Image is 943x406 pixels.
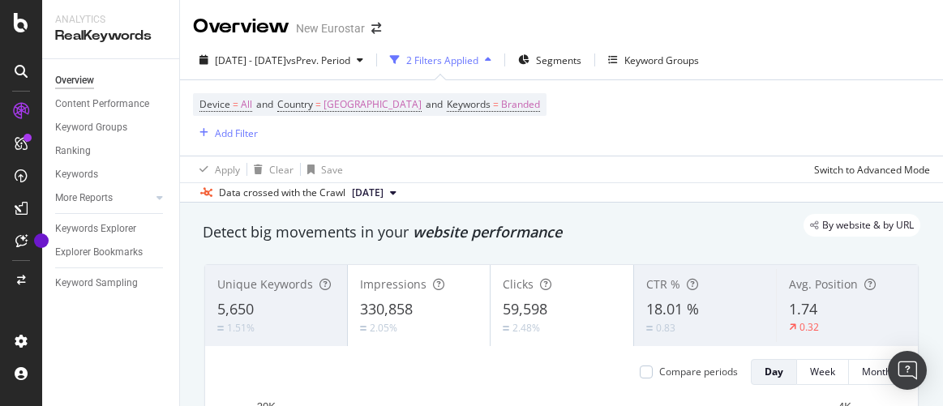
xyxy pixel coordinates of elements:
[512,321,540,335] div: 2.48%
[215,126,258,140] div: Add Filter
[55,275,138,292] div: Keyword Sampling
[34,233,49,248] div: Tooltip anchor
[352,186,384,200] span: 2025 Jul. 31st
[296,20,365,36] div: New Eurostar
[227,321,255,335] div: 1.51%
[345,183,403,203] button: [DATE]
[822,220,914,230] span: By website & by URL
[371,23,381,34] div: arrow-right-arrow-left
[804,214,920,237] div: legacy label
[55,143,168,160] a: Ranking
[814,163,930,177] div: Switch to Advanced Mode
[269,163,294,177] div: Clear
[849,359,905,385] button: Month
[233,97,238,111] span: =
[55,190,152,207] a: More Reports
[55,190,113,207] div: More Reports
[193,156,240,182] button: Apply
[55,72,168,89] a: Overview
[321,163,343,177] div: Save
[55,119,168,136] a: Keyword Groups
[247,156,294,182] button: Clear
[493,97,499,111] span: =
[241,93,252,116] span: All
[360,276,426,292] span: Impressions
[193,47,370,73] button: [DATE] - [DATE]vsPrev. Period
[602,47,705,73] button: Keyword Groups
[55,27,166,45] div: RealKeywords
[215,163,240,177] div: Apply
[217,299,254,318] span: 5,650
[797,359,849,385] button: Week
[55,166,98,183] div: Keywords
[324,93,422,116] span: [GEOGRAPHIC_DATA]
[55,166,168,183] a: Keywords
[646,299,699,318] span: 18.01 %
[808,156,930,182] button: Switch to Advanced Mode
[217,326,224,331] img: Equal
[751,359,797,385] button: Day
[256,97,273,111] span: and
[789,299,817,318] span: 1.74
[217,276,313,292] span: Unique Keywords
[55,96,168,113] a: Content Performance
[503,276,534,292] span: Clicks
[536,53,581,67] span: Segments
[789,276,858,292] span: Avg. Position
[55,13,166,27] div: Analytics
[501,93,540,116] span: Branded
[646,276,680,292] span: CTR %
[277,97,313,111] span: Country
[219,186,345,200] div: Data crossed with the Crawl
[426,97,443,111] span: and
[384,47,498,73] button: 2 Filters Applied
[503,326,509,331] img: Equal
[646,326,653,331] img: Equal
[55,244,168,261] a: Explorer Bookmarks
[55,220,168,237] a: Keywords Explorer
[55,244,143,261] div: Explorer Bookmarks
[888,351,927,390] div: Open Intercom Messenger
[55,72,94,89] div: Overview
[659,365,738,378] div: Compare periods
[406,53,478,67] div: 2 Filters Applied
[315,97,321,111] span: =
[193,123,258,143] button: Add Filter
[624,53,699,67] div: Keyword Groups
[503,299,547,318] span: 59,598
[765,365,783,378] div: Day
[810,365,835,378] div: Week
[360,326,366,331] img: Equal
[447,97,491,111] span: Keywords
[199,97,230,111] span: Device
[286,53,350,67] span: vs Prev. Period
[215,53,286,67] span: [DATE] - [DATE]
[193,13,289,41] div: Overview
[301,156,343,182] button: Save
[512,47,588,73] button: Segments
[55,275,168,292] a: Keyword Sampling
[55,96,149,113] div: Content Performance
[55,143,91,160] div: Ranking
[656,321,675,335] div: 0.83
[360,299,413,318] span: 330,858
[862,365,891,378] div: Month
[370,321,397,335] div: 2.05%
[799,320,819,334] div: 0.32
[55,220,136,237] div: Keywords Explorer
[55,119,127,136] div: Keyword Groups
